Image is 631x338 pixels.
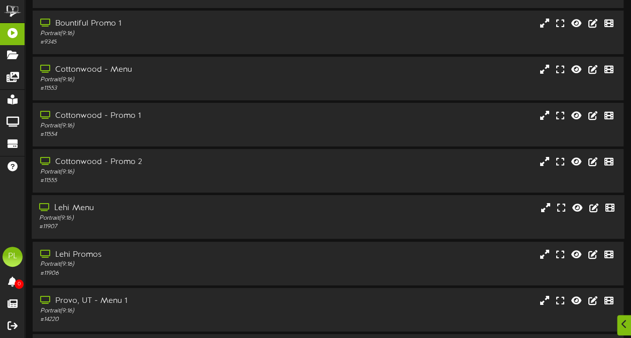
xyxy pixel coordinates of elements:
span: 0 [15,279,24,289]
div: Portrait ( 9:16 ) [40,122,271,130]
div: Bountiful Promo 1 [40,18,271,30]
div: PL [3,247,23,267]
div: # 11553 [40,84,271,93]
div: # 11906 [40,269,271,278]
div: Cottonwood - Promo 2 [40,156,271,168]
div: Provo, UT - Menu 1 [40,295,271,307]
div: # 9345 [40,38,271,47]
div: Portrait ( 9:16 ) [40,307,271,315]
div: Cottonwood - Menu [40,64,271,76]
div: Portrait ( 9:16 ) [40,260,271,269]
div: Lehi Promos [40,249,271,261]
div: Portrait ( 9:16 ) [40,76,271,84]
div: Portrait ( 9:16 ) [40,168,271,177]
div: # 14220 [40,315,271,324]
div: Portrait ( 9:16 ) [40,30,271,38]
div: Lehi Menu [39,203,271,214]
div: # 11555 [40,177,271,185]
div: # 11554 [40,130,271,139]
div: # 11907 [39,223,271,231]
div: Cottonwood - Promo 1 [40,110,271,122]
div: Portrait ( 9:16 ) [39,214,271,223]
